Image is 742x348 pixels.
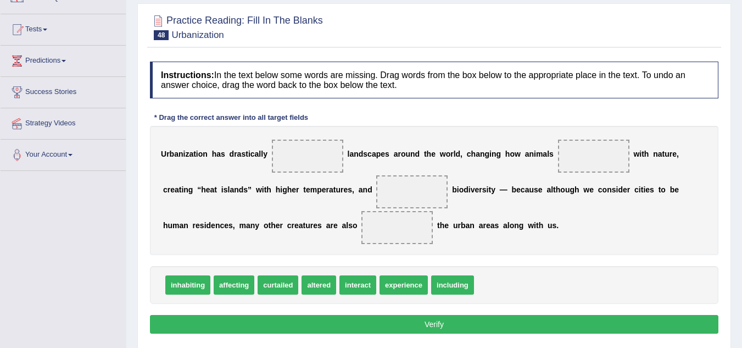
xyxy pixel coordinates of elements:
b: c [467,150,471,158]
b: h [266,185,271,194]
span: experience [380,275,428,295]
b: a [189,150,193,158]
b: h [276,185,281,194]
b: t [303,221,306,230]
b: b [461,221,466,230]
b: r [296,185,299,194]
b: d [456,150,461,158]
b: a [490,221,495,230]
b: i [639,150,641,158]
b: — [500,185,507,194]
b: h [163,221,168,230]
b: p [317,185,322,194]
b: b [170,150,175,158]
b: u [565,185,570,194]
b: a [255,150,259,158]
b: U [161,150,166,158]
span: Drop target [376,175,448,208]
b: g [496,150,501,158]
small: Urbanization [171,30,224,40]
b: n [607,185,612,194]
b: s [363,150,367,158]
b: s [348,221,353,230]
b: u [405,150,410,158]
b: c [521,185,525,194]
b: n [203,150,208,158]
b: o [602,185,607,194]
b: g [282,185,287,194]
b: r [479,185,482,194]
b: t [214,185,217,194]
b: t [536,221,539,230]
b: i [248,150,250,158]
b: n [410,150,415,158]
b: u [305,221,310,230]
b: i [487,185,489,194]
b: a [658,150,662,158]
h4: In the text below some words are missing. Drag words from the box below to the appropriate place ... [150,62,718,98]
b: Instructions: [161,70,214,80]
b: o [510,150,515,158]
b: c [367,150,372,158]
b: t [179,185,182,194]
b: g [484,150,489,158]
b: i [204,221,207,230]
b: e [431,150,436,158]
b: e [475,185,479,194]
b: e [645,185,650,194]
b: n [354,150,359,158]
b: n [653,150,658,158]
b: r [292,221,294,230]
b: v [471,185,475,194]
b: n [183,185,188,194]
b: l [228,185,230,194]
b: e [333,221,338,230]
b: y [263,150,267,158]
b: o [510,221,515,230]
b: e [306,185,310,194]
a: Success Stories [1,77,126,104]
b: a [237,150,242,158]
b: e [589,185,594,194]
b: a [175,185,179,194]
b: o [661,185,666,194]
b: h [644,150,649,158]
b: h [271,221,276,230]
b: l [261,150,263,158]
b: h [556,185,561,194]
b: b [512,185,517,194]
b: e [196,221,200,230]
b: a [342,221,346,230]
b: m [536,150,543,158]
span: interact [339,275,376,295]
b: l [259,150,261,158]
b: l [454,150,456,158]
b: r [168,185,170,194]
b: a [372,150,376,158]
b: z [185,150,189,158]
b: w [515,150,521,158]
b: e [292,185,296,194]
b: i [457,185,459,194]
b: c [598,185,602,194]
b: t [303,185,306,194]
b: w [633,150,639,158]
b: i [489,150,492,158]
b: r [483,221,486,230]
span: Drop target [558,140,629,173]
b: r [398,150,400,158]
b: , [352,185,354,194]
b: m [310,185,317,194]
span: affecting [214,275,254,295]
b: r [330,221,333,230]
b: a [349,150,354,158]
b: h [471,150,476,158]
b: a [465,221,470,230]
b: d [618,185,623,194]
b: e [538,185,543,194]
b: n [470,221,475,230]
b: s [549,150,554,158]
b: i [181,185,183,194]
b: t [424,150,427,158]
b: o [264,221,269,230]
